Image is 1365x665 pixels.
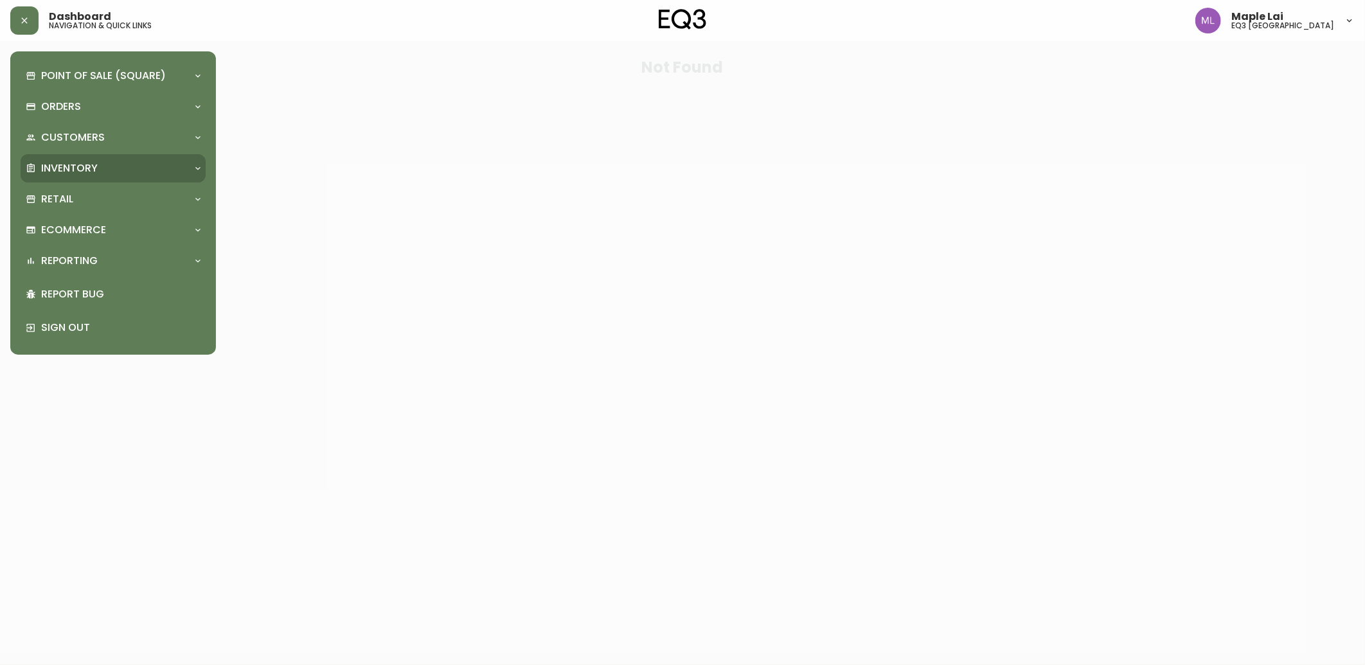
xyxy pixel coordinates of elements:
[41,223,106,237] p: Ecommerce
[21,311,206,344] div: Sign Out
[41,254,98,268] p: Reporting
[41,69,166,83] p: Point of Sale (Square)
[49,12,111,22] span: Dashboard
[1231,12,1283,22] span: Maple Lai
[659,9,706,30] img: logo
[41,192,73,206] p: Retail
[21,93,206,121] div: Orders
[21,247,206,275] div: Reporting
[41,161,98,175] p: Inventory
[21,216,206,244] div: Ecommerce
[21,278,206,311] div: Report Bug
[1195,8,1221,33] img: 61e28cffcf8cc9f4e300d877dd684943
[41,321,201,335] p: Sign Out
[21,123,206,152] div: Customers
[41,130,105,145] p: Customers
[21,62,206,90] div: Point of Sale (Square)
[49,22,152,30] h5: navigation & quick links
[21,154,206,182] div: Inventory
[41,100,81,114] p: Orders
[21,185,206,213] div: Retail
[1231,22,1334,30] h5: eq3 [GEOGRAPHIC_DATA]
[41,287,201,301] p: Report Bug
